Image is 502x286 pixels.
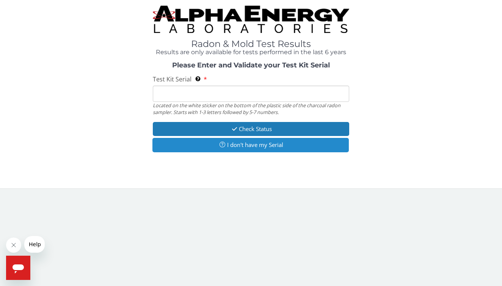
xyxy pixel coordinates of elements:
[153,49,349,56] h4: Results are only available for tests performed in the last 6 years
[6,256,30,280] iframe: Button to launch messaging window
[153,102,349,116] div: Located on the white sticker on the bottom of the plastic side of the charcoal radon sampler. Sta...
[153,39,349,49] h1: Radon & Mold Test Results
[153,122,349,136] button: Check Status
[153,75,191,83] span: Test Kit Serial
[172,61,330,69] strong: Please Enter and Validate your Test Kit Serial
[6,238,21,253] iframe: Close message
[24,236,45,253] iframe: Message from company
[153,6,349,33] img: TightCrop.jpg
[152,138,349,152] button: I don't have my Serial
